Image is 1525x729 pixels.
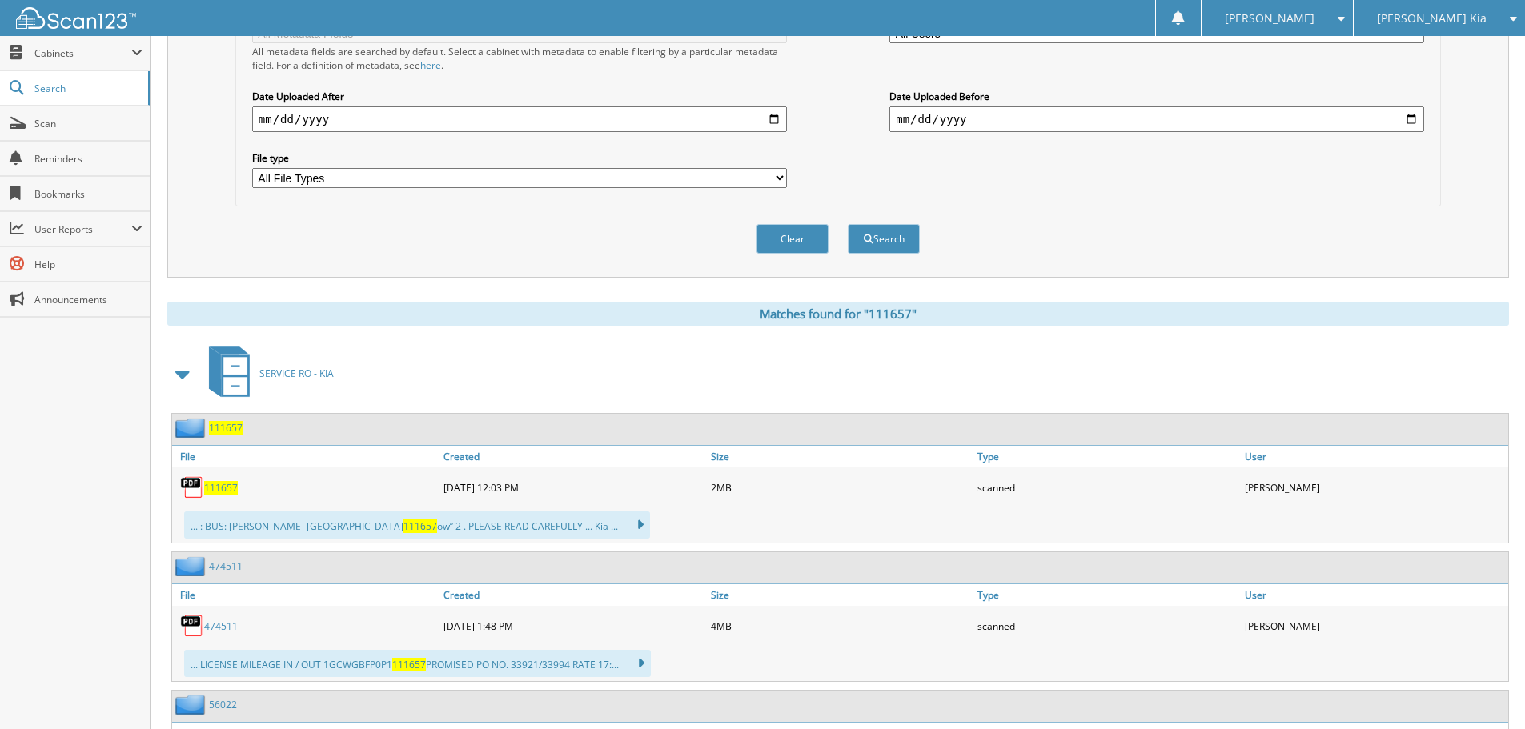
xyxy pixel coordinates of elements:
[973,610,1241,642] div: scanned
[34,293,142,306] span: Announcements
[707,584,974,606] a: Size
[1241,610,1508,642] div: [PERSON_NAME]
[34,46,131,60] span: Cabinets
[209,421,243,435] a: 111657
[175,695,209,715] img: folder2.png
[175,418,209,438] img: folder2.png
[252,151,787,165] label: File type
[889,90,1424,103] label: Date Uploaded Before
[172,446,439,467] a: File
[16,7,136,29] img: scan123-logo-white.svg
[1241,471,1508,503] div: [PERSON_NAME]
[252,45,787,72] div: All metadata fields are searched by default. Select a cabinet with metadata to enable filtering b...
[172,584,439,606] a: File
[34,258,142,271] span: Help
[848,224,920,254] button: Search
[707,471,974,503] div: 2MB
[973,584,1241,606] a: Type
[707,446,974,467] a: Size
[439,471,707,503] div: [DATE] 12:03 PM
[889,106,1424,132] input: end
[199,342,334,405] a: SERVICE RO - KIA
[34,152,142,166] span: Reminders
[252,106,787,132] input: start
[259,367,334,380] span: SERVICE RO - KIA
[1241,584,1508,606] a: User
[209,559,243,573] a: 474511
[180,614,204,638] img: PDF.png
[204,481,238,495] a: 111657
[184,650,651,677] div: ... LICENSE MILEAGE IN / OUT 1GCWGBFP0P1 PROMISED PO NO. 33921/33994 RATE 17:...
[175,556,209,576] img: folder2.png
[973,446,1241,467] a: Type
[204,619,238,633] a: 474511
[756,224,829,254] button: Clear
[252,90,787,103] label: Date Uploaded After
[209,698,237,711] a: 56022
[420,58,441,72] a: here
[184,511,650,539] div: ... : BUS: [PERSON_NAME] [GEOGRAPHIC_DATA] ow” 2 . PLEASE READ CAREFULLY ... Kia ...
[34,187,142,201] span: Bookmarks
[180,475,204,499] img: PDF.png
[1445,652,1525,729] iframe: Chat Widget
[34,117,142,130] span: Scan
[439,610,707,642] div: [DATE] 1:48 PM
[973,471,1241,503] div: scanned
[167,302,1509,326] div: Matches found for "111657"
[392,658,426,671] span: 111657
[1225,14,1314,23] span: [PERSON_NAME]
[439,584,707,606] a: Created
[34,82,140,95] span: Search
[1377,14,1487,23] span: [PERSON_NAME] Kia
[34,222,131,236] span: User Reports
[707,610,974,642] div: 4MB
[1241,446,1508,467] a: User
[403,519,437,533] span: 111657
[439,446,707,467] a: Created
